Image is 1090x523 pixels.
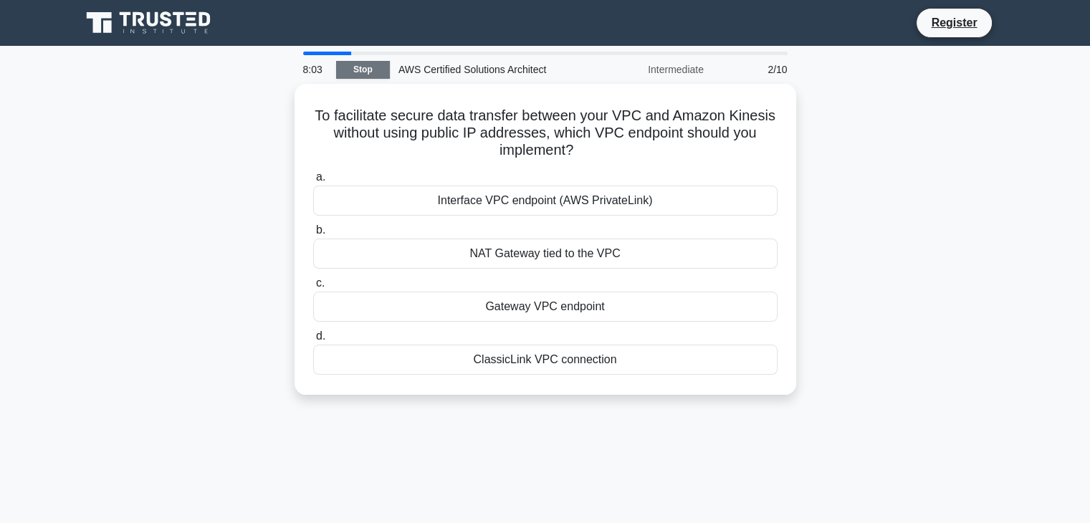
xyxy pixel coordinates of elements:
div: Interface VPC endpoint (AWS PrivateLink) [313,186,778,216]
div: Intermediate [587,55,712,84]
a: Stop [336,61,390,79]
span: c. [316,277,325,289]
span: a. [316,171,325,183]
span: b. [316,224,325,236]
div: NAT Gateway tied to the VPC [313,239,778,269]
div: 2/10 [712,55,796,84]
a: Register [922,14,985,32]
div: Gateway VPC endpoint [313,292,778,322]
h5: To facilitate secure data transfer between your VPC and Amazon Kinesis without using public IP ad... [312,107,779,160]
div: 8:03 [295,55,336,84]
span: d. [316,330,325,342]
div: AWS Certified Solutions Architect [390,55,587,84]
div: ClassicLink VPC connection [313,345,778,375]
